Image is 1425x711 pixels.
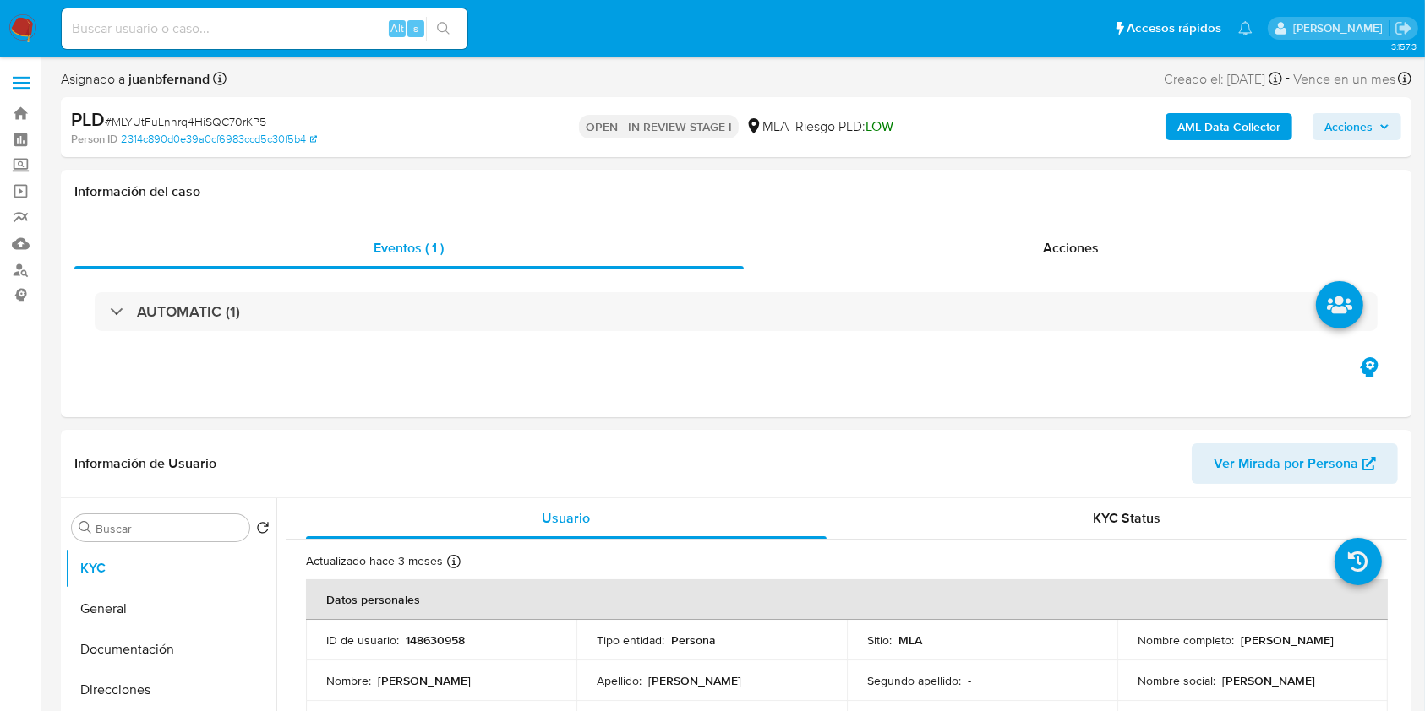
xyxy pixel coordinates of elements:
th: Datos personales [306,579,1388,620]
p: 148630958 [406,632,465,648]
p: [PERSON_NAME] [648,673,741,688]
a: 2314c890d0e39a0cf6983ccd5c30f5b4 [121,132,317,147]
b: PLD [71,106,105,133]
p: Nombre social : [1138,673,1215,688]
span: Eventos ( 1 ) [374,238,444,258]
p: ID de usuario : [326,632,399,648]
p: [PERSON_NAME] [378,673,471,688]
div: MLA [745,117,789,136]
p: - [968,673,971,688]
p: MLA [898,632,922,648]
span: Usuario [542,508,590,528]
h1: Información de Usuario [74,455,216,472]
button: Documentación [65,629,276,670]
span: s [413,20,418,36]
b: AML Data Collector [1177,113,1280,140]
button: AML Data Collector [1166,113,1292,140]
span: Acciones [1043,238,1099,258]
span: Accesos rápidos [1127,19,1221,37]
span: Vence en un mes [1293,70,1395,89]
p: Nombre completo : [1138,632,1234,648]
div: AUTOMATIC (1) [95,292,1378,331]
b: Person ID [71,132,117,147]
input: Buscar [96,521,243,536]
p: OPEN - IN REVIEW STAGE I [579,115,739,138]
p: Nombre : [326,673,371,688]
span: LOW [865,117,893,136]
button: Ver Mirada por Persona [1192,443,1398,484]
span: KYC Status [1093,508,1160,528]
span: Acciones [1324,113,1373,140]
button: Volver al orden por defecto [256,521,270,540]
button: KYC [65,548,276,589]
p: Sitio : [867,632,892,648]
input: Buscar usuario o caso... [62,18,467,40]
p: Apellido : [597,673,642,688]
p: juanbautista.fernandez@mercadolibre.com [1293,20,1389,36]
p: [PERSON_NAME] [1222,673,1315,688]
div: Creado el: [DATE] [1164,68,1282,90]
p: Actualizado hace 3 meses [306,553,443,569]
a: Notificaciones [1238,21,1253,35]
h1: Información del caso [74,183,1398,200]
h3: AUTOMATIC (1) [137,302,240,321]
span: Alt [390,20,404,36]
span: # MLYUtFuLnnrq4HiSQC70rKP5 [105,113,266,130]
span: Asignado a [61,70,210,89]
p: Tipo entidad : [597,632,664,648]
a: Salir [1395,19,1412,37]
button: Buscar [79,521,92,535]
button: Direcciones [65,670,276,710]
p: [PERSON_NAME] [1241,632,1334,648]
button: Acciones [1313,113,1401,140]
span: - [1286,68,1290,90]
p: Segundo apellido : [867,673,961,688]
span: Riesgo PLD: [795,117,893,136]
b: juanbfernand [125,69,210,89]
span: Ver Mirada por Persona [1214,443,1358,484]
button: General [65,589,276,629]
p: Persona [671,632,716,648]
button: search-icon [426,17,461,41]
